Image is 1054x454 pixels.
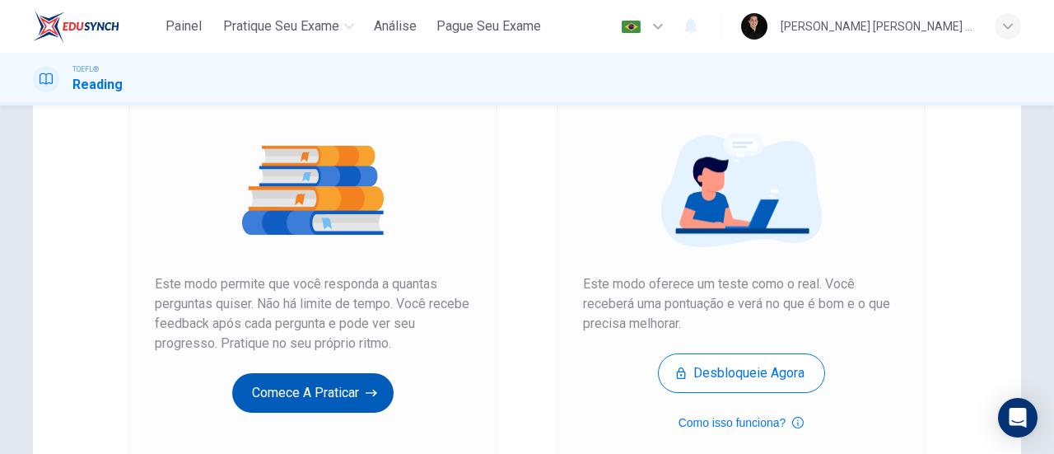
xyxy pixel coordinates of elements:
[217,12,361,41] button: Pratique seu exame
[367,12,423,41] button: Análise
[679,413,804,433] button: Como isso funciona?
[155,274,471,353] span: Este modo permite que você responda a quantas perguntas quiser. Não há limite de tempo. Você rece...
[583,274,899,334] span: Este modo oferece um teste como o real. Você receberá uma pontuação e verá no que é bom e o que p...
[436,16,541,36] span: Pague Seu Exame
[166,16,202,36] span: Painel
[781,16,975,36] div: [PERSON_NAME] [PERSON_NAME] [PERSON_NAME]
[223,16,339,36] span: Pratique seu exame
[374,16,417,36] span: Análise
[33,10,119,43] img: EduSynch logo
[658,353,825,393] button: Desbloqueie agora
[998,398,1038,438] div: Open Intercom Messenger
[72,63,99,75] span: TOEFL®
[741,13,767,40] img: Profile picture
[33,10,157,43] a: EduSynch logo
[157,12,210,41] button: Painel
[621,21,641,33] img: pt
[72,75,123,95] h1: Reading
[430,12,548,41] button: Pague Seu Exame
[232,373,394,413] button: Comece a praticar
